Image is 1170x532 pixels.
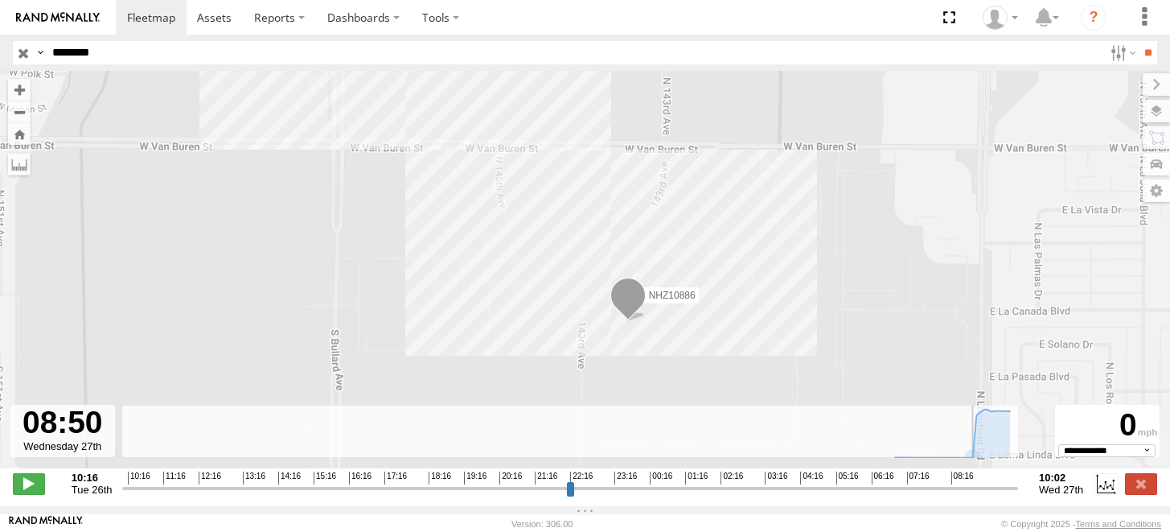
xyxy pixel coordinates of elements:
span: 10:16 [128,472,150,485]
span: Tue 26th Aug 2025 [72,484,113,496]
span: 23:16 [614,472,637,485]
span: 17:16 [384,472,407,485]
div: Zulema McIntosch [977,6,1024,30]
strong: 10:16 [72,472,113,484]
label: Close [1125,473,1157,494]
label: Search Query [34,41,47,64]
span: 21:16 [535,472,557,485]
label: Measure [8,153,31,175]
span: 04:16 [800,472,823,485]
span: 14:16 [278,472,301,485]
span: 19:16 [464,472,486,485]
span: 07:16 [907,472,930,485]
span: 12:16 [199,472,221,485]
a: Terms and Conditions [1076,519,1161,529]
label: Play/Stop [13,473,45,494]
span: 06:16 [872,472,894,485]
strong: 10:02 [1039,472,1083,484]
button: Zoom out [8,101,31,123]
label: Search Filter Options [1104,41,1139,64]
span: 00:16 [650,472,672,485]
span: 15:16 [314,472,336,485]
span: 13:16 [243,472,265,485]
img: rand-logo.svg [16,12,100,23]
i: ? [1081,5,1106,31]
div: © Copyright 2025 - [1001,519,1161,529]
span: NHZ10886 [648,290,695,301]
span: 16:16 [349,472,372,485]
span: 11:16 [163,472,186,485]
button: Zoom Home [8,123,31,145]
div: 0 [1057,407,1157,444]
span: 03:16 [765,472,787,485]
span: 08:16 [951,472,974,485]
button: Zoom in [8,79,31,101]
div: Version: 306.00 [511,519,573,529]
span: 02:16 [720,472,743,485]
span: Wed 27th Aug 2025 [1039,484,1083,496]
a: Visit our Website [9,516,83,532]
span: 20:16 [499,472,522,485]
span: 22:16 [570,472,593,485]
label: Map Settings [1143,179,1170,202]
span: 18:16 [429,472,451,485]
span: 01:16 [685,472,708,485]
span: 05:16 [836,472,859,485]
